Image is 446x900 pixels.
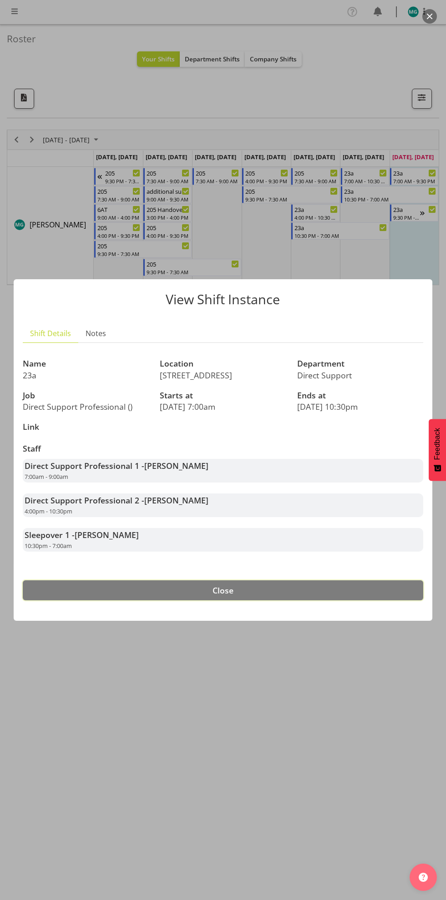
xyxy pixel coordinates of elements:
strong: Direct Support Professional 2 - [25,495,208,506]
p: 23a [23,370,149,380]
span: Close [213,585,233,596]
span: 7:00am - 9:00am [25,473,68,481]
p: View Shift Instance [23,293,423,306]
button: Close [23,580,423,600]
span: Feedback [433,428,441,460]
h3: Starts at [160,391,286,400]
span: [PERSON_NAME] [75,529,139,540]
p: [STREET_ADDRESS] [160,370,286,380]
p: Direct Support [297,370,423,380]
p: Direct Support Professional () [23,402,149,412]
h3: Department [297,359,423,368]
span: Notes [86,328,106,339]
span: 10:30pm - 7:00am [25,542,72,550]
span: Shift Details [30,328,71,339]
h3: Name [23,359,149,368]
h3: Job [23,391,149,400]
h3: Location [160,359,286,368]
strong: Sleepover 1 - [25,529,139,540]
h3: Ends at [297,391,423,400]
strong: Direct Support Professional 1 - [25,460,208,471]
span: 4:00pm - 10:30pm [25,507,72,515]
span: [PERSON_NAME] [144,495,208,506]
span: [PERSON_NAME] [144,460,208,471]
p: [DATE] 10:30pm [297,402,423,412]
p: [DATE] 7:00am [160,402,286,412]
h3: Staff [23,444,423,453]
img: help-xxl-2.png [419,873,428,882]
h3: Link [23,422,149,432]
button: Feedback - Show survey [429,419,446,481]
